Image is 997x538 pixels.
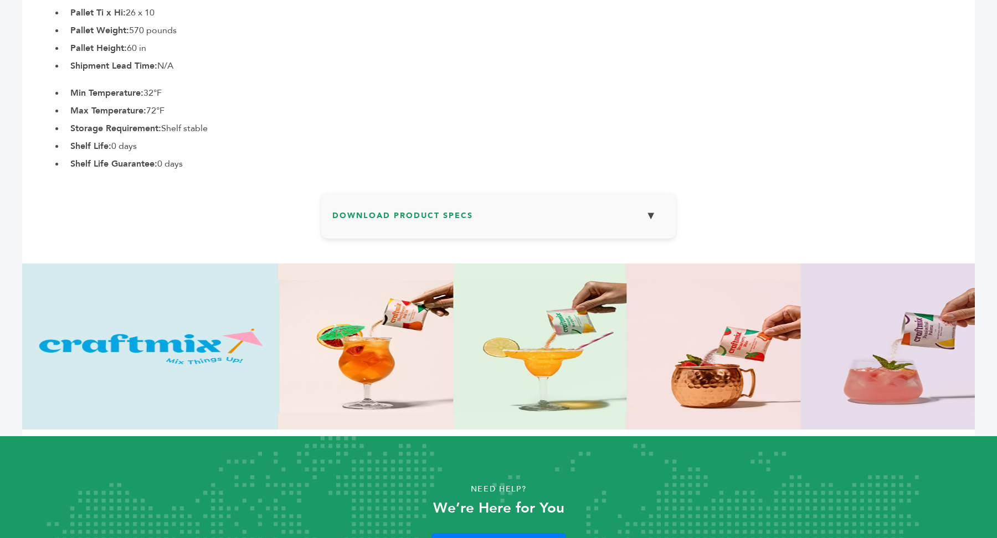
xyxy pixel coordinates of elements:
li: 0 days [65,157,975,170]
li: 60 in [65,42,975,55]
p: Need Help? [50,481,947,498]
img: png.png [22,263,975,430]
strong: We’re Here for You [433,498,564,518]
li: 0 days [65,139,975,153]
b: Shelf Life: [70,140,111,152]
b: Max Temperature: [70,105,146,117]
b: Pallet Ti x Hi: [70,7,126,19]
li: 72°F [65,104,975,117]
h3: Download Product Specs [332,204,665,236]
li: 570 pounds [65,24,975,37]
button: ▼ [637,204,665,227]
b: Shipment Lead Time: [70,60,157,72]
b: Storage Requirement: [70,122,161,134]
b: Pallet Weight: [70,24,129,37]
li: N/A [65,59,975,73]
li: 32°F [65,86,975,100]
b: Pallet Height: [70,42,127,54]
b: Min Temperature: [70,87,143,99]
b: Shelf Life Guarantee: [70,158,157,170]
li: 26 x 10 [65,6,975,19]
li: Shelf stable [65,122,975,135]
